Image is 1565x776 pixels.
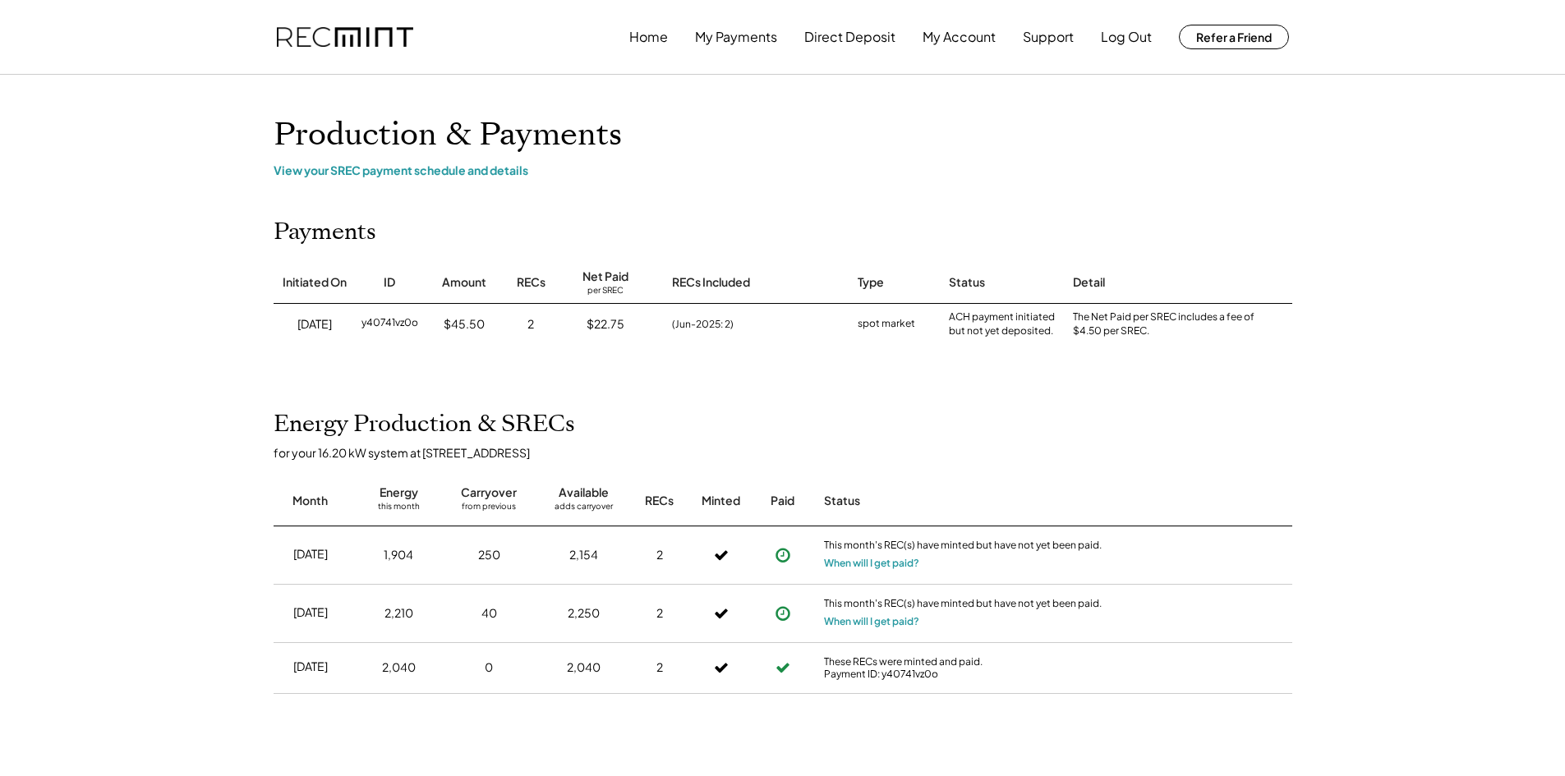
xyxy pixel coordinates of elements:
[1179,25,1289,49] button: Refer a Friend
[384,605,413,622] div: 2,210
[1073,310,1262,338] div: The Net Paid per SREC includes a fee of $4.50 per SREC.
[824,655,1103,681] div: These RECs were minted and paid. Payment ID: y40741vz0o
[292,493,328,509] div: Month
[587,285,624,297] div: per SREC
[656,605,663,622] div: 2
[485,659,493,676] div: 0
[380,484,418,501] div: Energy
[478,547,500,563] div: 250
[672,317,734,332] div: (Jun-2025: 2)
[293,659,328,675] div: [DATE]
[274,411,575,439] h2: Energy Production & SRECs
[824,539,1103,555] div: This month's REC(s) have minted but have not yet been paid.
[771,543,795,567] button: Payment approved, but not yet initiated.
[672,274,750,291] div: RECs Included
[555,501,613,517] div: adds carryover
[804,21,895,53] button: Direct Deposit
[582,269,628,285] div: Net Paid
[587,316,624,333] div: $22.75
[824,597,1103,613] div: This month's REC(s) have minted but have not yet been paid.
[824,555,919,572] button: When will I get paid?
[656,547,663,563] div: 2
[384,274,395,291] div: ID
[824,493,1103,509] div: Status
[283,274,347,291] div: Initiated On
[293,604,328,621] div: [DATE]
[274,218,376,246] h2: Payments
[824,613,919,630] button: When will I get paid?
[517,274,545,291] div: RECs
[771,601,795,626] button: Payment approved, but not yet initiated.
[771,493,794,509] div: Paid
[645,493,674,509] div: RECs
[656,659,663,676] div: 2
[444,316,485,333] div: $45.50
[462,501,516,517] div: from previous
[1073,274,1105,291] div: Detail
[378,501,420,517] div: this month
[949,310,1056,338] div: ACH payment initiated but not yet deposited.
[481,605,497,622] div: 40
[1101,21,1152,53] button: Log Out
[293,546,328,562] div: [DATE]
[277,27,413,48] img: recmint-logotype%403x.png
[559,484,609,501] div: Available
[923,21,996,53] button: My Account
[858,316,915,333] div: spot market
[702,493,740,509] div: Minted
[461,484,517,501] div: Carryover
[695,21,777,53] button: My Payments
[297,316,332,333] div: [DATE]
[274,445,1309,460] div: for your 16.20 kW system at [STREET_ADDRESS]
[858,274,884,291] div: Type
[361,316,418,333] div: y40741vz0o
[527,316,534,333] div: 2
[274,116,1292,154] h1: Production & Payments
[569,547,598,563] div: 2,154
[567,659,601,676] div: 2,040
[629,21,668,53] button: Home
[442,274,486,291] div: Amount
[274,163,1292,177] div: View your SREC payment schedule and details
[949,274,985,291] div: Status
[384,547,413,563] div: 1,904
[382,659,416,676] div: 2,040
[1023,21,1074,53] button: Support
[568,605,600,622] div: 2,250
